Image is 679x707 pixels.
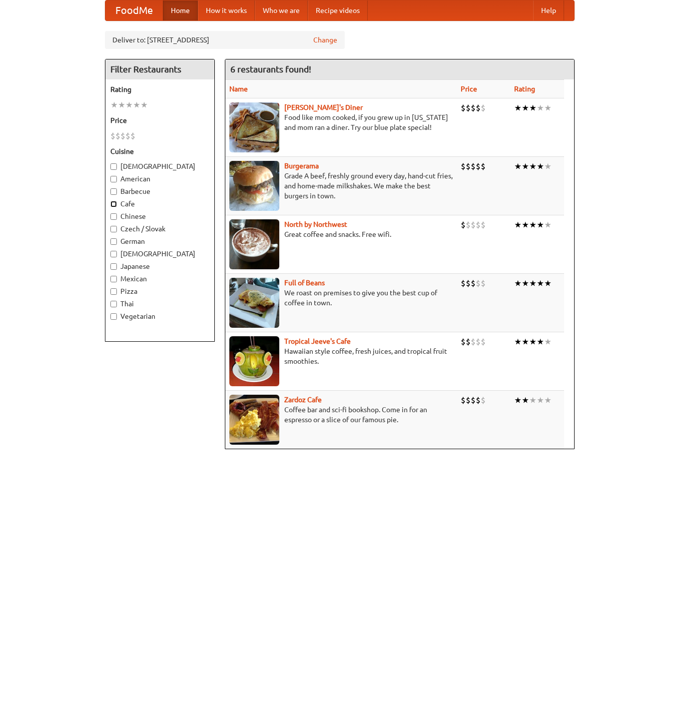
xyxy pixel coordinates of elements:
[544,395,552,406] li: ★
[522,102,529,113] li: ★
[229,219,279,269] img: north.jpg
[476,161,481,172] li: $
[125,99,133,110] li: ★
[514,85,535,93] a: Rating
[471,161,476,172] li: $
[110,226,117,232] input: Czech / Slovak
[120,130,125,141] li: $
[461,102,466,113] li: $
[537,395,544,406] li: ★
[544,219,552,230] li: ★
[284,396,322,404] a: Zardoz Cafe
[466,219,471,230] li: $
[537,336,544,347] li: ★
[481,219,486,230] li: $
[140,99,148,110] li: ★
[529,395,537,406] li: ★
[466,102,471,113] li: $
[471,219,476,230] li: $
[544,102,552,113] li: ★
[110,299,209,309] label: Thai
[461,161,466,172] li: $
[476,278,481,289] li: $
[229,102,279,152] img: sallys.jpg
[110,251,117,257] input: [DEMOGRAPHIC_DATA]
[110,130,115,141] li: $
[461,336,466,347] li: $
[229,405,453,425] p: Coffee bar and sci-fi bookshop. Come in for an espresso or a slice of our famous pie.
[110,313,117,320] input: Vegetarian
[461,85,477,93] a: Price
[471,102,476,113] li: $
[471,336,476,347] li: $
[229,288,453,308] p: We roast on premises to give you the best cup of coffee in town.
[133,99,140,110] li: ★
[110,286,209,296] label: Pizza
[229,346,453,366] p: Hawaiian style coffee, fresh juices, and tropical fruit smoothies.
[230,64,311,74] ng-pluralize: 6 restaurants found!
[514,336,522,347] li: ★
[255,0,308,20] a: Who we are
[110,238,117,245] input: German
[118,99,125,110] li: ★
[529,102,537,113] li: ★
[544,278,552,289] li: ★
[461,219,466,230] li: $
[514,102,522,113] li: ★
[481,278,486,289] li: $
[110,115,209,125] h5: Price
[130,130,135,141] li: $
[529,278,537,289] li: ★
[522,395,529,406] li: ★
[110,188,117,195] input: Barbecue
[110,199,209,209] label: Cafe
[110,146,209,156] h5: Cuisine
[110,263,117,270] input: Japanese
[461,395,466,406] li: $
[481,336,486,347] li: $
[229,171,453,201] p: Grade A beef, freshly ground every day, hand-cut fries, and home-made milkshakes. We make the bes...
[110,186,209,196] label: Barbecue
[110,84,209,94] h5: Rating
[514,219,522,230] li: ★
[284,162,319,170] a: Burgerama
[284,220,347,228] a: North by Northwest
[514,395,522,406] li: ★
[466,161,471,172] li: $
[514,161,522,172] li: ★
[471,278,476,289] li: $
[115,130,120,141] li: $
[110,224,209,234] label: Czech / Slovak
[529,336,537,347] li: ★
[163,0,198,20] a: Home
[110,176,117,182] input: American
[466,278,471,289] li: $
[105,59,214,79] h4: Filter Restaurants
[110,249,209,259] label: [DEMOGRAPHIC_DATA]
[522,161,529,172] li: ★
[229,229,453,239] p: Great coffee and snacks. Free wifi.
[284,337,351,345] b: Tropical Jeeve's Cafe
[313,35,337,45] a: Change
[110,288,117,295] input: Pizza
[125,130,130,141] li: $
[198,0,255,20] a: How it works
[476,102,481,113] li: $
[229,85,248,93] a: Name
[284,103,363,111] a: [PERSON_NAME]'s Diner
[476,336,481,347] li: $
[522,219,529,230] li: ★
[229,336,279,386] img: jeeves.jpg
[514,278,522,289] li: ★
[110,161,209,171] label: [DEMOGRAPHIC_DATA]
[471,395,476,406] li: $
[284,279,325,287] b: Full of Beans
[110,274,209,284] label: Mexican
[110,301,117,307] input: Thai
[229,161,279,211] img: burgerama.jpg
[529,219,537,230] li: ★
[476,219,481,230] li: $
